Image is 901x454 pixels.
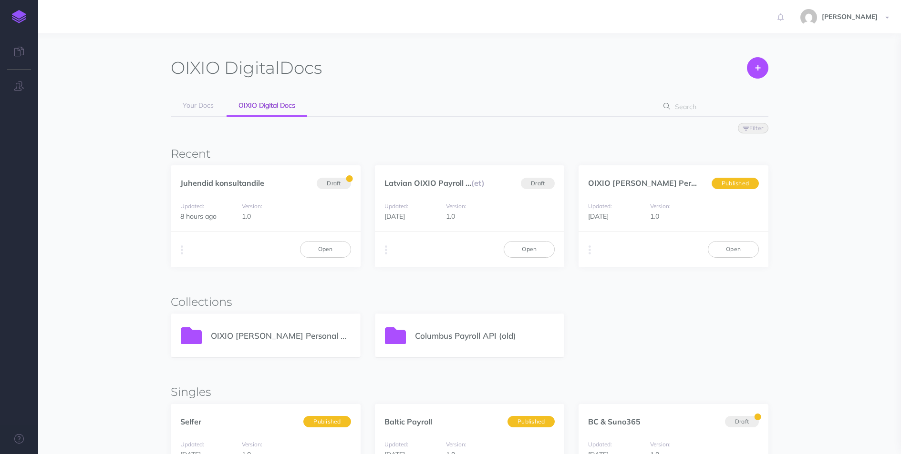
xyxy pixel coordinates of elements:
[180,178,264,188] a: Juhendid konsultandile
[238,101,295,110] span: OIXIO Digital Docs
[446,212,455,221] span: 1.0
[588,417,641,426] a: BC & Suno365
[817,12,882,21] span: [PERSON_NAME]
[171,57,280,78] span: OIXIO Digital
[171,386,768,398] h3: Singles
[650,212,659,221] span: 1.0
[242,441,262,448] small: Version:
[171,57,322,79] h1: Docs
[446,202,466,210] small: Version:
[384,441,408,448] small: Updated:
[588,178,730,188] a: OIXIO [PERSON_NAME] Personal...
[588,441,612,448] small: Updated:
[471,178,485,188] span: (et)
[181,327,202,344] img: icon-folder.svg
[183,101,214,110] span: Your Docs
[384,178,485,188] a: Latvian OIXIO Payroll ...(et)
[738,123,768,133] button: Filter
[672,98,754,115] input: Search
[415,329,555,342] p: Columbus Payroll API (old)
[588,202,612,210] small: Updated:
[588,212,609,221] span: [DATE]
[384,212,405,221] span: [DATE]
[180,202,204,210] small: Updated:
[650,202,671,210] small: Version:
[180,441,204,448] small: Updated:
[180,417,201,426] a: Selfer
[504,241,555,257] a: Open
[171,296,768,308] h3: Collections
[227,95,307,117] a: OIXIO Digital Docs
[385,327,406,344] img: icon-folder.svg
[211,329,351,342] p: OIXIO [PERSON_NAME] Personal 365
[800,9,817,26] img: 31ca6b76c58a41dfc3662d81e4fc32f0.jpg
[12,10,26,23] img: logo-mark.svg
[650,441,671,448] small: Version:
[708,241,759,257] a: Open
[384,202,408,210] small: Updated:
[181,243,183,257] i: More actions
[180,212,217,221] span: 8 hours ago
[242,202,262,210] small: Version:
[385,243,387,257] i: More actions
[589,243,591,257] i: More actions
[171,95,226,116] a: Your Docs
[300,241,351,257] a: Open
[384,417,432,426] a: Baltic Payroll
[242,212,251,221] span: 1.0
[171,148,768,160] h3: Recent
[446,441,466,448] small: Version:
